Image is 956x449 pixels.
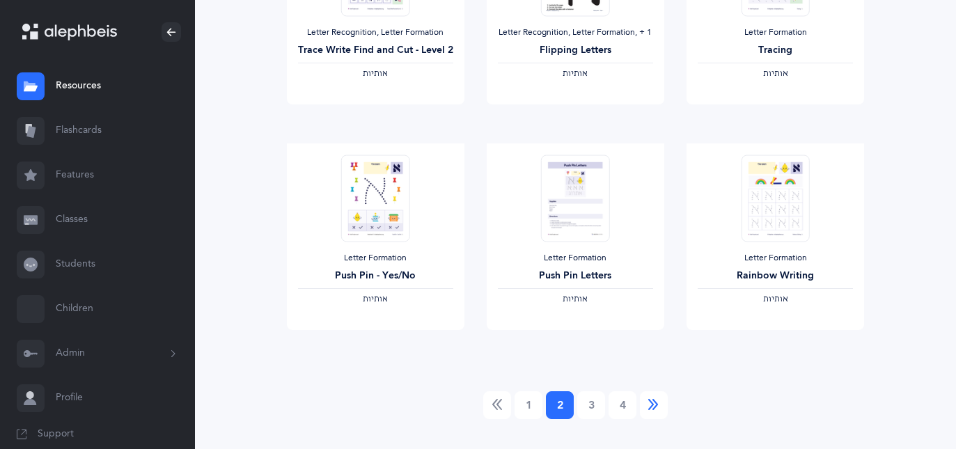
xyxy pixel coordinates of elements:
[483,391,511,419] a: Previous
[363,294,388,304] span: ‫אותיות‬
[577,391,605,419] a: 3
[698,27,853,38] div: Letter Formation
[546,391,574,419] a: 2
[515,391,542,419] a: 1
[609,391,636,419] a: 4
[742,155,810,242] img: Rainbow_writing_thumbnail_1579221433.png
[38,427,74,441] span: Support
[698,43,853,58] div: Tracing
[298,253,453,264] div: Letter Formation
[363,68,388,78] span: ‫אותיות‬
[498,43,653,58] div: Flipping Letters
[640,391,668,419] a: Next
[541,155,609,242] img: Push_pin_letters_thumbnail_1589489220.png
[763,294,788,304] span: ‫אותיות‬
[763,68,788,78] span: ‫אותיות‬
[341,155,409,242] img: Push_pin_Yes_No_thumbnail_1578859029.png
[298,43,453,58] div: Trace Write Find and Cut - Level 2
[563,68,588,78] span: ‫אותיות‬
[498,27,653,38] div: Letter Recognition, Letter Formation‪, + 1‬
[298,269,453,283] div: Push Pin - Yes/No
[698,269,853,283] div: Rainbow Writing
[498,269,653,283] div: Push Pin Letters
[298,27,453,38] div: Letter Recognition, Letter Formation
[698,253,853,264] div: Letter Formation
[498,253,653,264] div: Letter Formation
[563,294,588,304] span: ‫אותיות‬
